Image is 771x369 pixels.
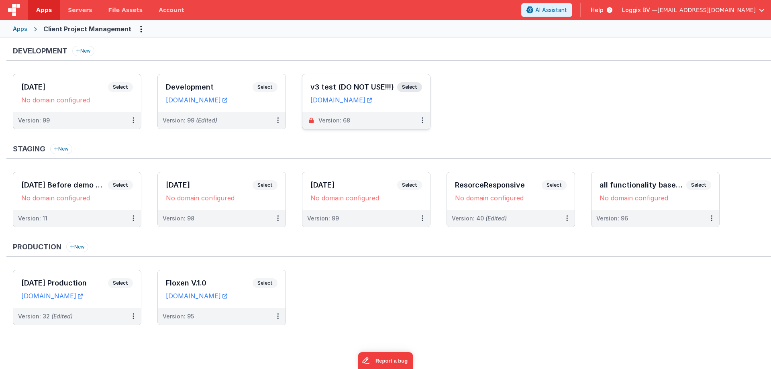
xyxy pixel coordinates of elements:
div: No domain configured [166,194,277,202]
div: Version: 40 [452,214,507,222]
div: Version: 99 [18,116,50,124]
span: Select [108,278,133,288]
span: Select [686,180,711,190]
span: Select [397,82,422,92]
span: Servers [68,6,92,14]
div: No domain configured [21,194,133,202]
button: AI Assistant [521,3,572,17]
div: Version: 11 [18,214,47,222]
span: (Edited) [51,313,73,320]
h3: ResorceResponsive [455,181,542,189]
span: Select [253,82,277,92]
span: Select [253,180,277,190]
button: Options [135,22,147,35]
button: New [50,144,72,154]
div: Client Project Management [43,24,131,34]
h3: Production [13,243,61,251]
div: Version: 32 [18,312,73,320]
span: Select [542,180,567,190]
span: AI Assistant [535,6,567,14]
div: No domain configured [21,96,133,104]
span: Apps [36,6,52,14]
span: Select [397,180,422,190]
span: Loggix BV — [622,6,657,14]
h3: [DATE] [21,83,108,91]
div: Apps [13,25,27,33]
div: Version: 99 [307,214,339,222]
h3: [DATE] Production [21,279,108,287]
div: Version: 98 [163,214,194,222]
h3: [DATE] [310,181,397,189]
button: Loggix BV — [EMAIL_ADDRESS][DOMAIN_NAME] [622,6,765,14]
h3: [DATE] [166,181,253,189]
span: Select [108,180,133,190]
div: No domain configured [455,194,567,202]
button: New [66,242,88,252]
a: [DOMAIN_NAME] [166,292,227,300]
h3: Development [13,47,67,55]
h3: all functionality based on task code. [600,181,686,189]
span: (Edited) [196,117,217,124]
h3: Staging [13,145,45,153]
h3: v3 test (DO NOT USE!!!) [310,83,397,91]
iframe: Marker.io feedback button [358,352,413,369]
h3: Development [166,83,253,91]
div: Version: 68 [318,116,350,124]
a: [DOMAIN_NAME] [21,292,83,300]
a: [DOMAIN_NAME] [166,96,227,104]
div: No domain configured [310,194,422,202]
div: Version: 96 [596,214,628,222]
h3: [DATE] Before demo version [21,181,108,189]
span: (Edited) [485,215,507,222]
div: No domain configured [600,194,711,202]
div: Version: 95 [163,312,194,320]
span: Select [108,82,133,92]
h3: Floxen V.1.0 [166,279,253,287]
button: New [72,46,94,56]
div: Version: 99 [163,116,217,124]
span: [EMAIL_ADDRESS][DOMAIN_NAME] [657,6,756,14]
span: File Assets [108,6,143,14]
a: [DOMAIN_NAME] [310,96,372,104]
span: Select [253,278,277,288]
span: Help [591,6,604,14]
